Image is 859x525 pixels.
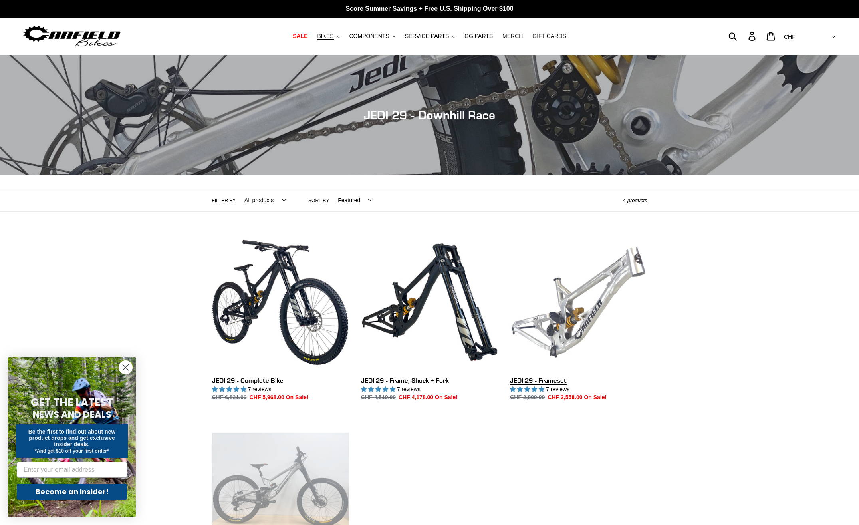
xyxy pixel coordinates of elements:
[532,33,566,40] span: GIFT CARDS
[293,33,307,40] span: SALE
[119,360,133,374] button: Close dialog
[31,395,113,410] span: GET THE LATEST
[528,31,570,42] a: GIFT CARDS
[733,27,753,45] input: Search
[317,33,333,40] span: BIKES
[35,448,109,454] span: *And get $10 off your first order*
[464,33,493,40] span: GG PARTS
[313,31,343,42] button: BIKES
[17,462,127,478] input: Enter your email address
[212,197,236,204] label: Filter by
[623,197,647,203] span: 4 products
[364,108,495,122] span: JEDI 29 - Downhill Race
[22,24,122,49] img: Canfield Bikes
[460,31,497,42] a: GG PARTS
[349,33,389,40] span: COMPONENTS
[28,428,116,447] span: Be the first to find out about new product drops and get exclusive insider deals.
[502,33,523,40] span: MERCH
[289,31,311,42] a: SALE
[401,31,459,42] button: SERVICE PARTS
[498,31,527,42] a: MERCH
[345,31,399,42] button: COMPONENTS
[33,408,111,421] span: NEWS AND DEALS
[405,33,449,40] span: SERVICE PARTS
[308,197,329,204] label: Sort by
[17,484,127,500] button: Become an Insider!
